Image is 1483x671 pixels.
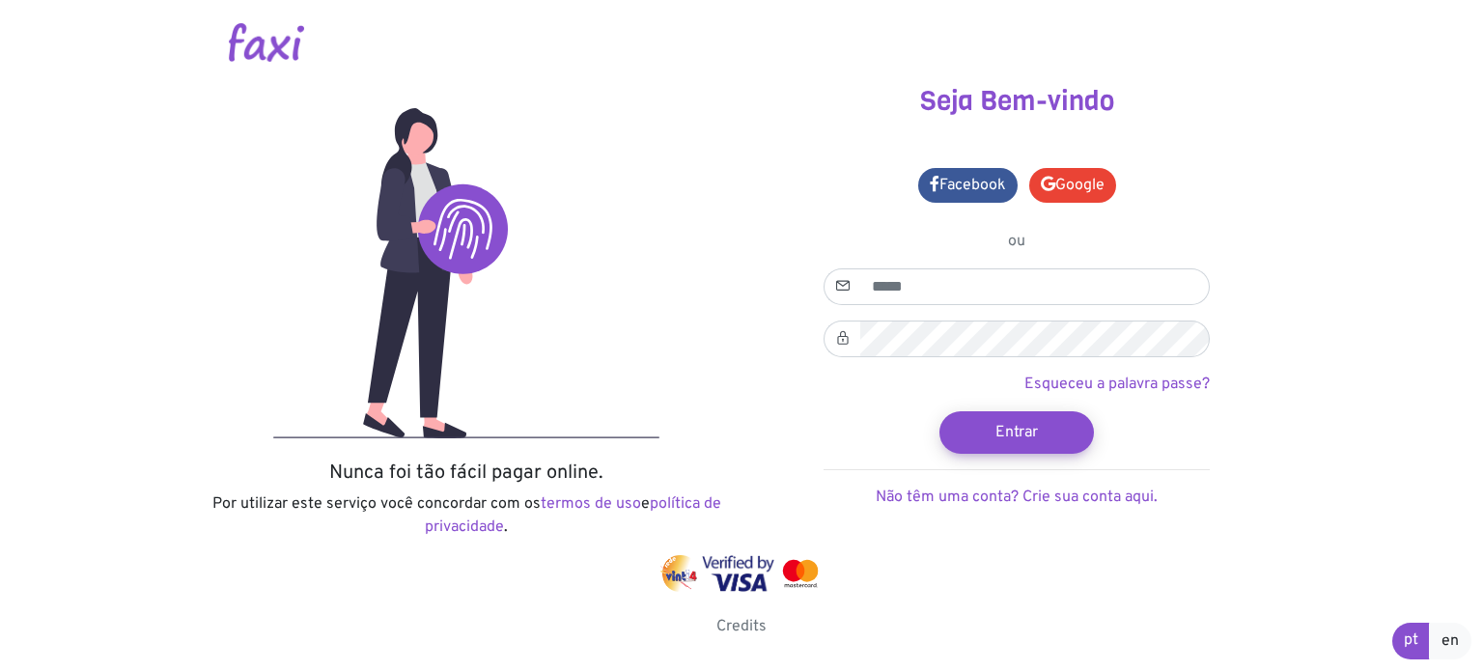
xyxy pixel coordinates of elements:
[1029,168,1116,203] a: Google
[824,230,1210,253] p: ou
[541,494,641,514] a: termos de uso
[1024,375,1210,394] a: Esqueceu a palavra passe?
[716,617,767,636] a: Credits
[206,492,727,539] p: Por utilizar este serviço você concordar com os e .
[1392,623,1430,659] a: pt
[660,555,699,592] img: vinti4
[1429,623,1471,659] a: en
[702,555,774,592] img: visa
[778,555,823,592] img: mastercard
[876,488,1158,507] a: Não têm uma conta? Crie sua conta aqui.
[918,168,1018,203] a: Facebook
[756,85,1277,118] h3: Seja Bem-vindo
[206,461,727,485] h5: Nunca foi tão fácil pagar online.
[939,411,1094,454] button: Entrar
